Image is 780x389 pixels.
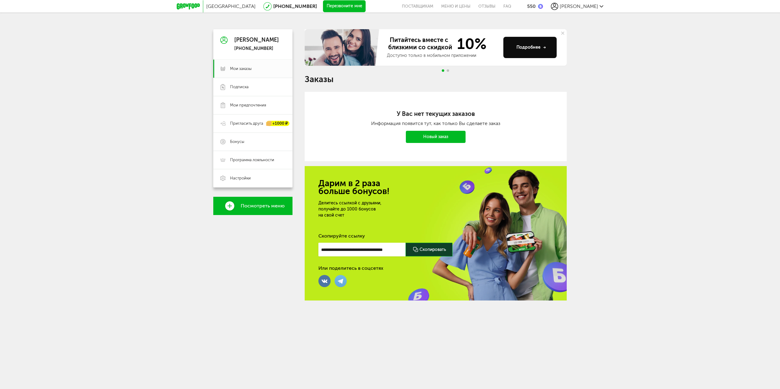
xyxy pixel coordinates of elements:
[230,102,266,108] span: Мои предпочтения
[213,151,292,169] a: Программа лояльности
[230,84,249,90] span: Подписка
[230,157,274,163] span: Программа лояльности
[323,0,366,12] button: Перезвоните мне
[305,29,381,66] img: family-banner.579af9d.jpg
[318,179,553,195] h2: Дарим в 2 раза больше бонусов!
[230,175,251,181] span: Настройки
[538,4,543,9] img: bonus_b.cdccf46.png
[387,36,453,51] span: Питайтесь вместе с близкими со скидкой
[234,46,279,51] div: [PHONE_NUMBER]
[516,44,546,50] div: Подробнее
[241,203,285,209] span: Посмотреть меню
[318,233,553,239] div: Скопируйте ссылку
[234,37,279,43] div: [PERSON_NAME]
[213,96,292,114] a: Мои предпочтения
[387,53,498,59] div: Доступно только в мобильном приложении
[447,69,449,72] span: Go to slide 2
[503,37,557,58] button: Подробнее
[453,36,487,51] span: 10%
[305,75,567,83] h1: Заказы
[266,121,289,126] div: +1000 ₽
[560,3,598,9] span: [PERSON_NAME]
[230,66,252,71] span: Мои заказы
[213,114,292,133] a: Пригласить друга +1000 ₽
[406,131,466,143] a: Новый заказ
[329,120,542,126] div: Информация появится тут, как только Вы сделаете заказ
[213,78,292,96] a: Подписка
[527,3,536,9] div: 550
[318,265,383,271] div: Или поделитесь в соцсетях
[318,200,460,218] div: Делитесь ссылкой с друзьями, получайте до 1000 бонусов на свой счет
[230,139,244,144] span: Бонусы
[213,60,292,78] a: Мои заказы
[213,169,292,187] a: Настройки
[213,133,292,151] a: Бонусы
[442,69,444,72] span: Go to slide 1
[206,3,256,9] span: [GEOGRAPHIC_DATA]
[213,197,292,215] a: Посмотреть меню
[230,121,263,126] span: Пригласить друга
[329,110,542,117] h2: У Вас нет текущих заказов
[273,3,317,9] a: [PHONE_NUMBER]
